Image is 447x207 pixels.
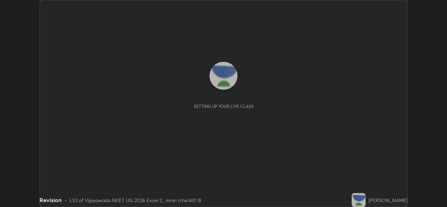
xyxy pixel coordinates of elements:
img: 4b8c3f36e1a14cd59c616db169378501.jpg [210,62,237,90]
img: 4b8c3f36e1a14cd59c616db169378501.jpg [352,193,366,207]
div: [PERSON_NAME] [368,197,408,204]
div: L53 of Vijayawada NEET UG 2026 Excel 2_ kiran (che)401 B [69,197,201,204]
div: Setting up your live class [194,104,254,109]
div: • [64,197,67,204]
div: Revision [39,196,61,204]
